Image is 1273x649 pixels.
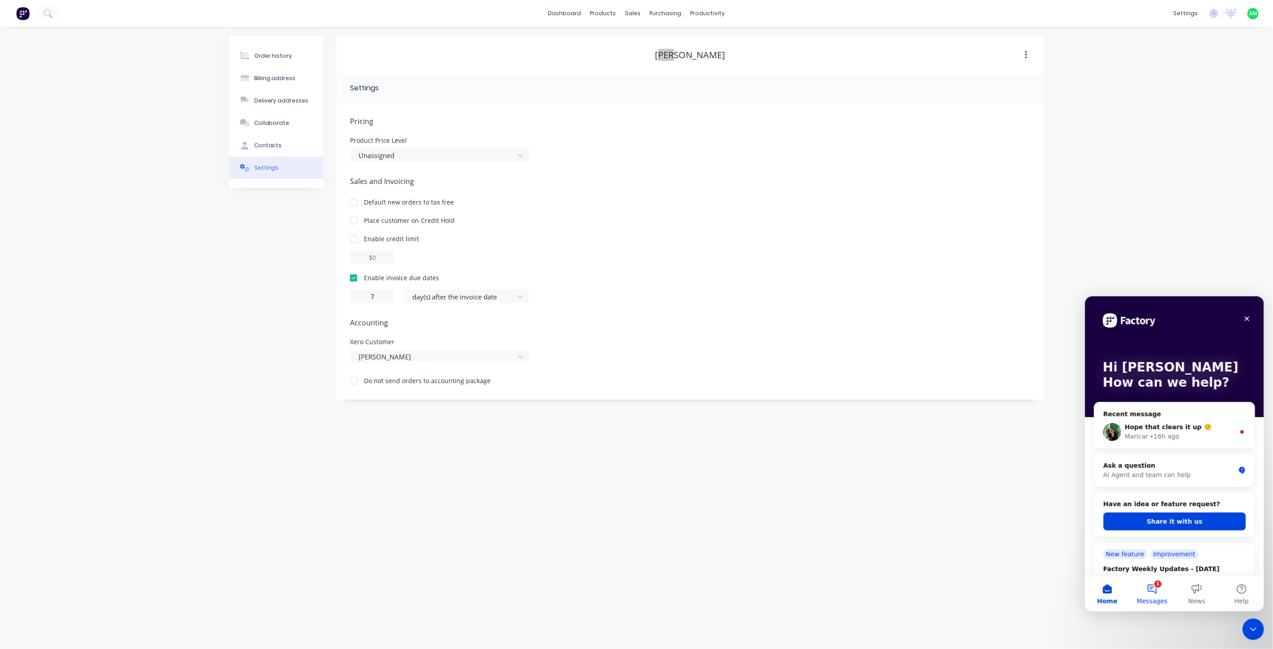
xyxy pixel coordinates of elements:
[544,7,586,20] a: dashboard
[254,52,292,60] div: Order history
[254,74,296,82] div: Billing address
[254,97,309,105] div: Delivery addresses
[16,7,30,20] img: Factory
[254,164,279,172] div: Settings
[229,90,323,112] button: Delivery addresses
[686,7,730,20] div: productivity
[364,234,419,243] div: Enable credit limit
[229,67,323,90] button: Billing address
[1243,619,1264,640] iframe: Intercom live chat
[586,7,621,20] div: products
[1085,296,1264,611] iframe: Intercom live chat
[229,112,323,134] button: Collaborate
[350,116,1030,127] span: Pricing
[350,290,395,303] input: 0
[364,216,455,225] div: Place customer on Credit Hold
[1249,9,1257,17] span: AM
[229,45,323,67] button: Order history
[350,176,1030,187] span: Sales and Invoicing
[350,83,379,94] div: Settings
[254,141,282,149] div: Contacts
[1169,7,1202,20] div: settings
[350,251,395,264] input: $0
[350,317,1030,328] span: Accounting
[364,376,491,385] div: Do not send orders to accounting package
[655,50,726,60] div: [PERSON_NAME]
[364,273,439,282] div: Enable invoice due dates
[229,157,323,179] button: Settings
[621,7,645,20] div: sales
[645,7,686,20] div: purchasing
[254,119,290,127] div: Collaborate
[350,339,529,345] div: Xero Customer
[350,137,529,144] div: Product Price Level
[229,134,323,157] button: Contacts
[364,197,454,207] div: Default new orders to tax free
